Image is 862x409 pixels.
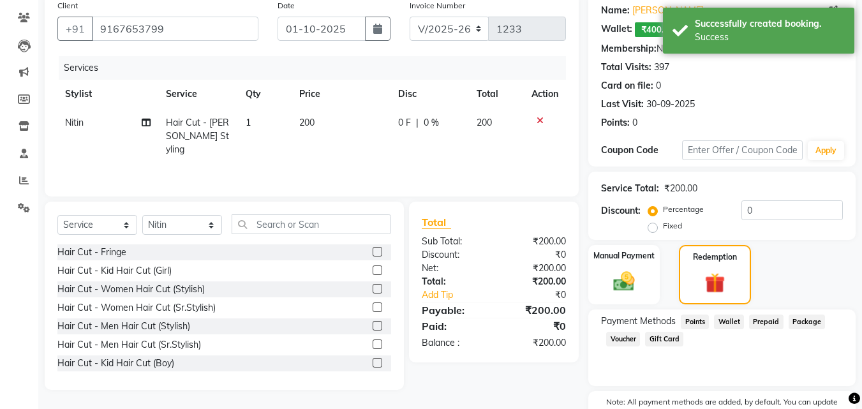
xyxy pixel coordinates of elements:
[635,22,680,37] span: ₹400.00
[593,250,655,262] label: Manual Payment
[601,4,630,17] div: Name:
[424,116,439,130] span: 0 %
[494,336,576,350] div: ₹200.00
[656,79,661,93] div: 0
[695,17,845,31] div: Successfully created booking.
[494,318,576,334] div: ₹0
[412,275,494,288] div: Total:
[714,315,744,329] span: Wallet
[789,315,826,329] span: Package
[494,248,576,262] div: ₹0
[292,80,390,108] th: Price
[65,117,84,128] span: Nitin
[601,42,843,56] div: No Active Membership
[238,80,292,108] th: Qty
[695,31,845,44] div: Success
[682,140,803,160] input: Enter Offer / Coupon Code
[390,80,469,108] th: Disc
[808,141,844,160] button: Apply
[601,116,630,130] div: Points:
[412,336,494,350] div: Balance :
[57,246,126,259] div: Hair Cut - Fringe
[494,262,576,275] div: ₹200.00
[607,269,641,294] img: _cash.svg
[416,116,419,130] span: |
[494,275,576,288] div: ₹200.00
[632,4,704,17] a: [PERSON_NAME]
[645,332,683,346] span: Gift Card
[412,318,494,334] div: Paid:
[693,251,737,263] label: Redemption
[57,357,174,370] div: Hair Cut - Kid Hair Cut (Boy)
[398,116,411,130] span: 0 F
[601,204,641,218] div: Discount:
[57,320,190,333] div: Hair Cut - Men Hair Cut (Stylish)
[232,214,391,234] input: Search or Scan
[601,61,651,74] div: Total Visits:
[422,216,451,229] span: Total
[57,283,205,296] div: Hair Cut - Women Hair Cut (Stylish)
[469,80,524,108] th: Total
[412,288,507,302] a: Add Tip
[699,271,731,295] img: _gift.svg
[158,80,239,108] th: Service
[508,288,576,302] div: ₹0
[601,42,657,56] div: Membership:
[412,235,494,248] div: Sub Total:
[494,235,576,248] div: ₹200.00
[246,117,251,128] span: 1
[664,182,697,195] div: ₹200.00
[524,80,566,108] th: Action
[749,315,784,329] span: Prepaid
[601,79,653,93] div: Card on file:
[663,204,704,215] label: Percentage
[601,98,644,111] div: Last Visit:
[57,338,201,352] div: Hair Cut - Men Hair Cut (Sr.Stylish)
[92,17,258,41] input: Search by Name/Mobile/Email/Code
[57,301,216,315] div: Hair Cut - Women Hair Cut (Sr.Stylish)
[601,22,632,37] div: Wallet:
[654,61,669,74] div: 397
[412,302,494,318] div: Payable:
[59,56,576,80] div: Services
[663,220,682,232] label: Fixed
[477,117,492,128] span: 200
[412,248,494,262] div: Discount:
[632,116,637,130] div: 0
[299,117,315,128] span: 200
[57,17,93,41] button: +91
[494,302,576,318] div: ₹200.00
[412,262,494,275] div: Net:
[601,182,659,195] div: Service Total:
[57,264,172,278] div: Hair Cut - Kid Hair Cut (Girl)
[606,332,640,346] span: Voucher
[646,98,695,111] div: 30-09-2025
[601,315,676,328] span: Payment Methods
[166,117,229,155] span: Hair Cut - [PERSON_NAME] Styling
[601,144,681,157] div: Coupon Code
[681,315,709,329] span: Points
[57,80,158,108] th: Stylist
